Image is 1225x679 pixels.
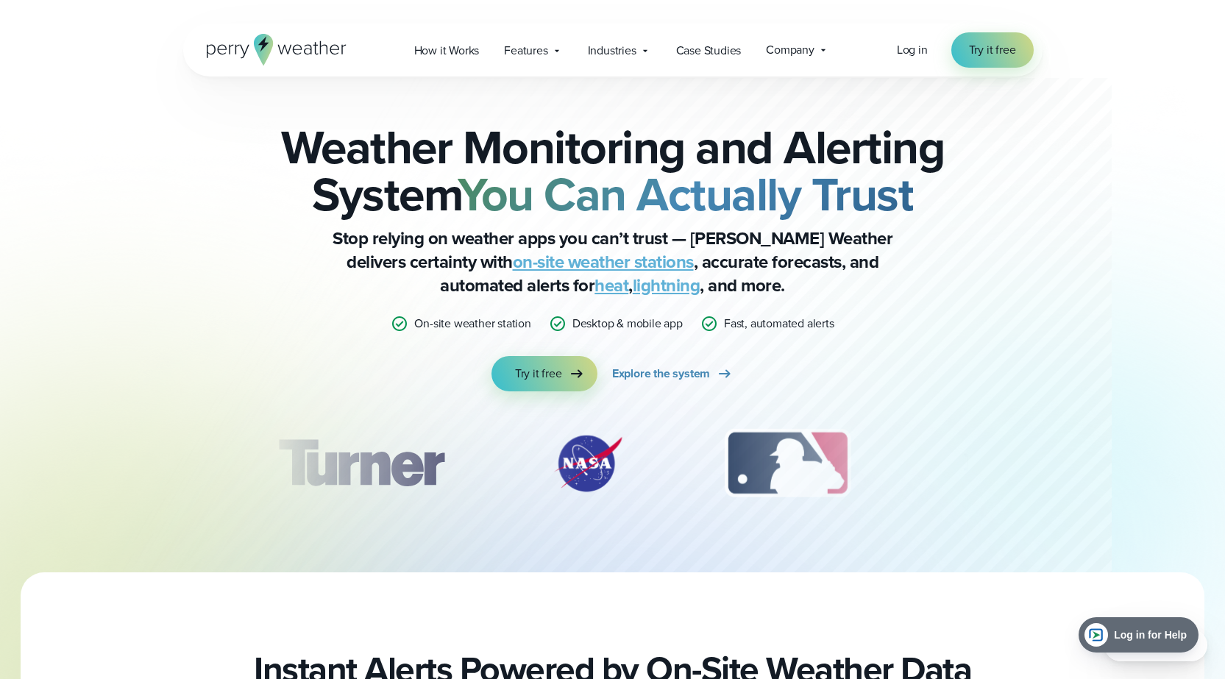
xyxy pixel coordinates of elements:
a: How it Works [402,35,492,65]
a: Case Studies [664,35,754,65]
div: 3 of 12 [710,427,865,500]
a: Explore the system [612,356,734,391]
a: Log in [897,41,928,59]
strong: You Can Actually Trust [458,160,913,229]
span: Company [766,41,814,59]
h2: Weather Monitoring and Alerting System [257,124,969,218]
span: Try it free [515,365,562,383]
span: Explore the system [612,365,710,383]
p: Fast, automated alerts [724,315,834,333]
a: Try it free [951,32,1034,68]
img: MLB.svg [710,427,865,500]
div: 4 of 12 [936,427,1054,500]
a: Try it free [491,356,597,391]
img: PGA.svg [936,427,1054,500]
div: 2 of 12 [536,427,639,500]
div: slideshow [257,427,969,508]
p: Stop relying on weather apps you can’t trust — [PERSON_NAME] Weather delivers certainty with , ac... [319,227,907,297]
img: NASA.svg [536,427,639,500]
p: Desktop & mobile app [572,315,683,333]
p: On-site weather station [414,315,530,333]
a: heat [594,272,628,299]
div: 1 of 12 [256,427,465,500]
img: Turner-Construction_1.svg [256,427,465,500]
span: Industries [588,42,636,60]
span: Try it free [969,41,1016,59]
span: How it Works [414,42,480,60]
a: on-site weather stations [513,249,694,275]
span: Log in [897,41,928,58]
a: lightning [633,272,700,299]
span: Case Studies [676,42,742,60]
span: Features [504,42,547,60]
